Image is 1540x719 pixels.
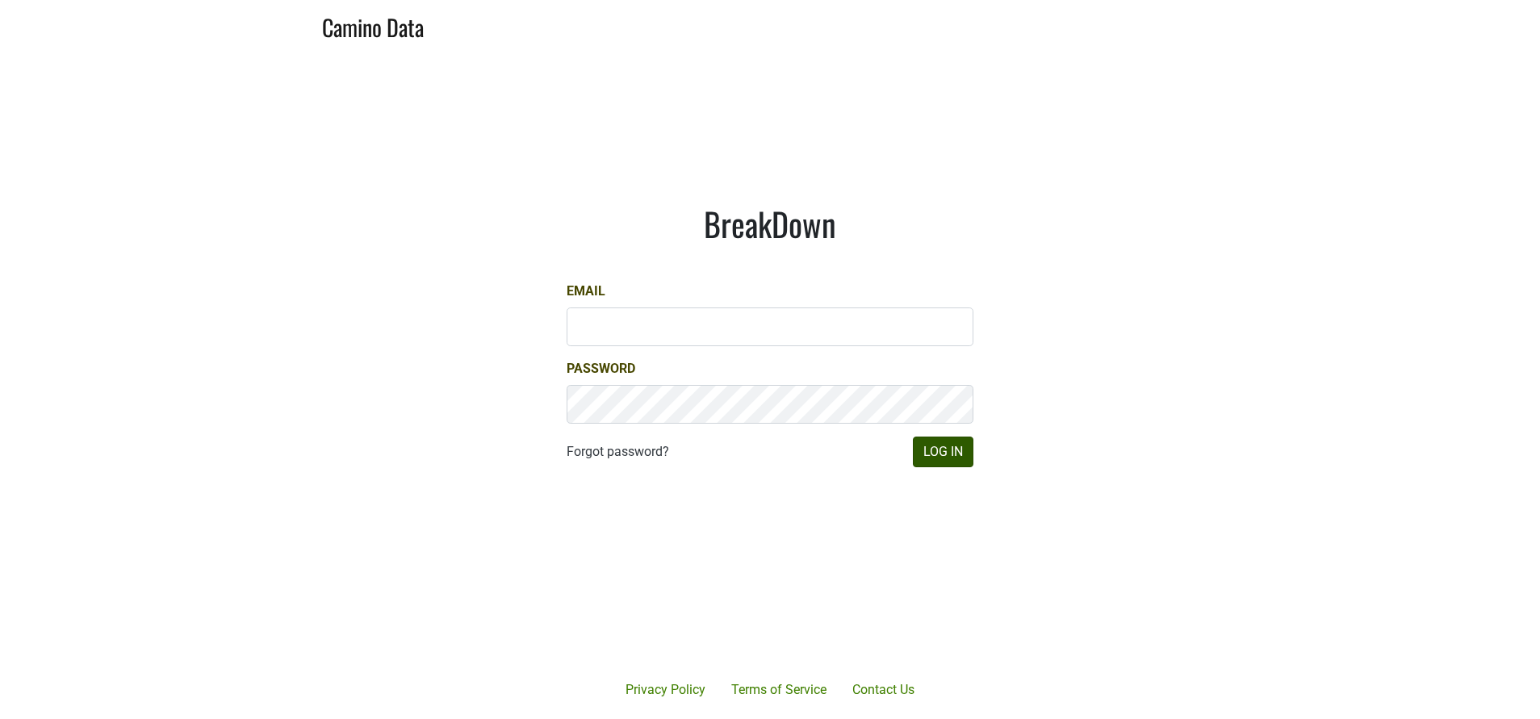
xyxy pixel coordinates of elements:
label: Password [567,359,635,378]
a: Contact Us [839,674,927,706]
h1: BreakDown [567,204,973,243]
a: Privacy Policy [613,674,718,706]
label: Email [567,282,605,301]
button: Log In [913,437,973,467]
a: Camino Data [322,6,424,44]
a: Terms of Service [718,674,839,706]
a: Forgot password? [567,442,669,462]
